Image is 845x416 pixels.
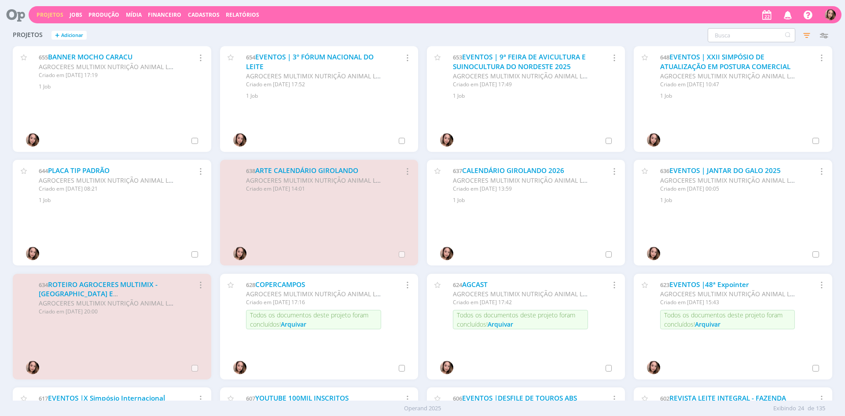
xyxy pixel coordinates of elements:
div: 1 Job [660,196,822,204]
span: AGROCERES MULTIMIX NUTRIÇÃO ANIMAL LTDA. [246,176,389,184]
a: EVENTOS |DESFILE DE TOUROS ABS 2025 [453,394,577,412]
span: Cadastros [188,11,220,18]
div: Criado em [DATE] 15:43 [660,298,795,306]
span: 24 [798,404,804,413]
a: EVENTOS | 9ª FEIRA DE AVICULTURA E SUINOCULTURA DO NORDESTE 2025 [453,52,586,71]
span: AGROCERES MULTIMIX NUTRIÇÃO ANIMAL LTDA. [660,290,804,298]
img: T [440,133,453,147]
div: Criado em [DATE] 17:49 [453,81,588,88]
div: 1 Job [453,196,614,204]
a: BANNER MOCHO CARACU [48,52,132,62]
span: Todos os documentos deste projeto foram concluídos! [664,311,783,328]
a: REVISTA LEITE INTEGRAL - FAZENDA AgroExport [660,394,786,412]
span: 644 [39,167,48,175]
button: Mídia [123,11,144,18]
button: Projetos [34,11,66,18]
span: AGROCERES MULTIMIX NUTRIÇÃO ANIMAL LTDA. [660,72,804,80]
a: AGCAST [462,280,488,289]
a: Projetos [37,11,63,18]
span: AGROCERES MULTIMIX NUTRIÇÃO ANIMAL LTDA. [246,72,389,80]
span: de [808,404,814,413]
span: Adicionar [61,33,83,38]
a: ROTEIRO AGROCERES MULTIMIX - [GEOGRAPHIC_DATA] E [GEOGRAPHIC_DATA] [39,280,158,308]
span: 607 [246,394,255,402]
div: Criado em [DATE] 13:59 [453,185,588,193]
span: AGROCERES MULTIMIX NUTRIÇÃO ANIMAL LTDA. [453,72,596,80]
a: PLACA TIP PADRÃO [48,166,110,175]
span: 624 [453,281,462,289]
span: 623 [660,281,669,289]
span: Arquivar [281,320,306,328]
span: Projetos [13,31,43,39]
div: Criado em [DATE] 17:19 [39,71,174,79]
img: T [440,361,453,374]
span: Todos os documentos deste projeto foram concluídos! [250,311,368,328]
span: AGROCERES MULTIMIX NUTRIÇÃO ANIMAL LTDA. [39,176,182,184]
img: T [647,133,660,147]
img: T [647,361,660,374]
span: 135 [816,404,825,413]
a: Jobs [70,11,82,18]
img: T [26,133,39,147]
span: AGROCERES MULTIMIX NUTRIÇÃO ANIMAL LTDA. [453,290,596,298]
span: Arquivar [488,320,513,328]
div: 1 Job [453,92,614,100]
span: 655 [39,53,48,61]
div: 1 Job [660,92,822,100]
span: 628 [246,281,255,289]
span: 638 [246,167,255,175]
span: 634 [39,281,48,289]
button: Jobs [67,11,85,18]
span: 653 [453,53,462,61]
a: YOUTUBE 100MIL INSCRITOS [255,394,349,403]
a: Mídia [126,11,142,18]
img: T [647,247,660,260]
a: Financeiro [148,11,181,18]
a: EVENTOS | XXII SIMPÓSIO DE ATUALIZAÇÃO EM POSTURA COMERCIAL [660,52,790,71]
div: Criado em [DATE] 08:21 [39,185,174,193]
div: Criado em [DATE] 14:01 [246,185,381,193]
a: EVENTOS |48ª Expointer [669,280,749,289]
div: Criado em [DATE] 10:47 [660,81,795,88]
img: T [440,247,453,260]
a: EVENTOS | 3º FÓRUM NACIONAL DO LEITE [246,52,374,71]
div: Criado em [DATE] 17:42 [453,298,588,306]
div: Criado em [DATE] 17:16 [246,298,381,306]
div: Criado em [DATE] 00:05 [660,185,795,193]
div: 1 Job [39,196,200,204]
span: AGROCERES MULTIMIX NUTRIÇÃO ANIMAL LTDA. [246,290,389,298]
a: Produção [88,11,119,18]
a: EVENTOS | JANTAR DO GALO 2025 [669,166,781,175]
a: Relatórios [226,11,259,18]
button: T [824,7,836,22]
div: Criado em [DATE] 17:52 [246,81,381,88]
a: CALENDÁRIO GIROLANDO 2026 [462,166,564,175]
span: Arquivar [695,320,720,328]
a: EVENTOS |X Simpósio Internacional Nutrir [39,394,165,412]
div: 1 Job [246,92,408,100]
img: T [233,361,246,374]
span: AGROCERES MULTIMIX NUTRIÇÃO ANIMAL LTDA. [453,176,596,184]
a: ARTE CALENDÁRIO GIROLANDO [255,166,358,175]
span: 606 [453,394,462,402]
img: T [26,361,39,374]
span: 602 [660,394,669,402]
div: 1 Job [39,83,200,91]
span: 637 [453,167,462,175]
span: 636 [660,167,669,175]
span: 648 [660,53,669,61]
button: Produção [86,11,122,18]
span: Todos os documentos deste projeto foram concluídos! [457,311,575,328]
span: AGROCERES MULTIMIX NUTRIÇÃO ANIMAL LTDA. [39,299,182,307]
input: Busca [708,28,795,42]
div: Criado em [DATE] 20:00 [39,308,174,316]
button: +Adicionar [51,31,87,40]
a: COPERCAMPOS [255,280,305,289]
img: T [233,247,246,260]
button: Cadastros [185,11,222,18]
button: Financeiro [145,11,184,18]
span: 654 [246,53,255,61]
img: T [26,247,39,260]
span: AGROCERES MULTIMIX NUTRIÇÃO ANIMAL LTDA. [39,63,182,71]
span: + [55,31,59,40]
